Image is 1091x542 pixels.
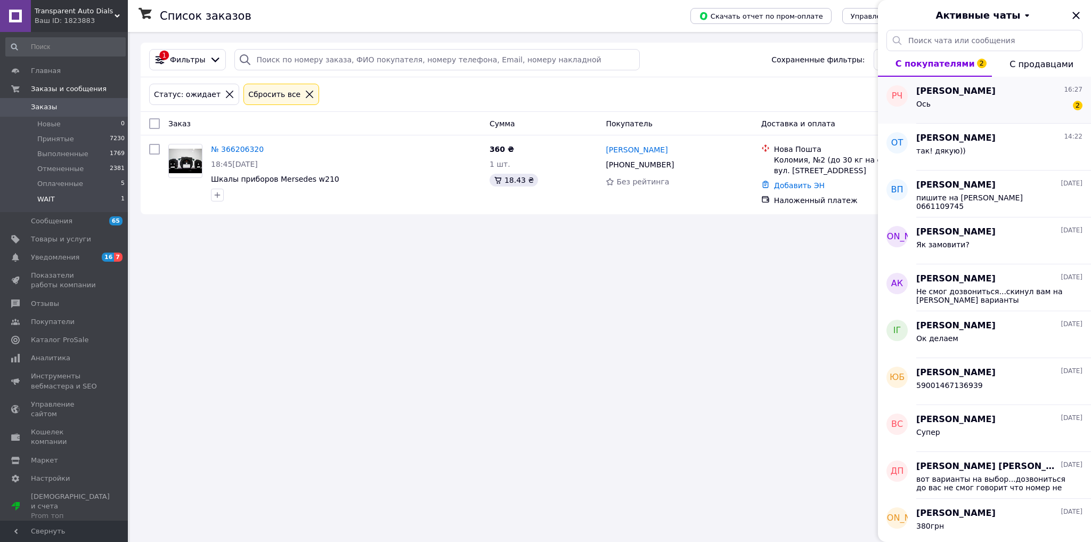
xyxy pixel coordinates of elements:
[1070,9,1082,22] button: Закрыть
[1061,460,1082,470] span: [DATE]
[31,492,110,521] span: [DEMOGRAPHIC_DATA] и счета
[168,119,191,128] span: Заказ
[170,54,205,65] span: Фильтры
[916,273,996,285] span: [PERSON_NAME]
[31,102,57,112] span: Заказы
[977,59,987,68] span: 2
[916,320,996,332] span: [PERSON_NAME]
[31,216,72,226] span: Сообщения
[878,264,1091,311] button: АК[PERSON_NAME][DATE]Не смог дозвониться...скинул вам на [PERSON_NAME] варианты
[1061,179,1082,188] span: [DATE]
[37,149,88,159] span: Выполненные
[1064,85,1082,94] span: 16:27
[37,179,83,189] span: Оплаченные
[606,119,653,128] span: Покупатель
[936,9,1021,22] span: Активные чаты
[169,149,202,174] img: Фото товару
[878,358,1091,405] button: ЮБ[PERSON_NAME][DATE]59001467136939
[37,164,84,174] span: Отмененные
[878,171,1091,217] button: ВП[PERSON_NAME][DATE]пишите на [PERSON_NAME] 0661109745
[908,9,1061,22] button: Активные чаты
[916,147,966,155] span: так! дякую))
[1061,273,1082,282] span: [DATE]
[878,311,1091,358] button: ІГ[PERSON_NAME][DATE]Ок делаем
[490,145,514,153] span: 360 ₴
[31,456,58,465] span: Маркет
[31,474,70,483] span: Настройки
[1061,226,1082,235] span: [DATE]
[1061,414,1082,423] span: [DATE]
[152,88,223,100] div: Статус: ожидает
[878,217,1091,264] button: [PERSON_NAME][PERSON_NAME][DATE]Як замовити?
[31,400,99,419] span: Управление сайтом
[893,325,901,337] span: ІГ
[31,66,61,76] span: Главная
[761,119,835,128] span: Доставка и оплата
[895,59,975,69] span: С покупателями
[160,10,251,22] h1: Список заказов
[31,253,79,262] span: Уведомления
[891,465,904,478] span: ДП
[699,11,823,21] span: Скачать отчет по пром-оплате
[35,16,128,26] div: Ваш ID: 1823883
[102,253,114,262] span: 16
[211,160,258,168] span: 18:45[DATE]
[891,418,903,431] span: ВС
[886,30,1082,51] input: Поиск чата или сообщения
[916,367,996,379] span: [PERSON_NAME]
[916,381,983,390] span: 59001467136939
[37,195,55,204] span: WAIT
[862,512,933,524] span: [PERSON_NAME]
[31,353,70,363] span: Аналитика
[35,6,115,16] span: Transparent Auto Dials
[211,175,339,183] a: Шкалы приборов Mersedes w210
[916,85,996,98] span: [PERSON_NAME]
[891,184,903,196] span: ВП
[851,12,934,20] span: Управление статусами
[916,414,996,426] span: [PERSON_NAME]
[916,193,1068,211] span: пишите на [PERSON_NAME] 0661109745
[1064,132,1082,141] span: 14:22
[992,51,1091,77] button: С продавцами
[1061,507,1082,516] span: [DATE]
[606,160,674,169] span: [PHONE_NUMBER]
[121,195,125,204] span: 1
[916,226,996,238] span: [PERSON_NAME]
[1009,59,1073,69] span: С продавцами
[31,317,75,327] span: Покупатели
[606,144,667,155] a: [PERSON_NAME]
[490,160,510,168] span: 1 шт.
[114,253,123,262] span: 7
[490,174,538,187] div: 18.43 ₴
[891,278,903,290] span: АК
[916,132,996,144] span: [PERSON_NAME]
[916,522,944,530] span: 380грн
[916,507,996,520] span: [PERSON_NAME]
[916,334,958,343] span: Ок делаем
[842,8,943,24] button: Управление статусами
[690,8,832,24] button: Скачать отчет по пром-оплате
[892,90,903,102] span: РЧ
[1073,101,1082,110] span: 2
[234,49,640,70] input: Поиск по номеру заказа, ФИО покупателя, номеру телефона, Email, номеру накладной
[110,149,125,159] span: 1769
[916,179,996,191] span: [PERSON_NAME]
[31,335,88,345] span: Каталог ProSale
[31,271,99,290] span: Показатели работы компании
[774,181,825,190] a: Добавить ЭН
[916,287,1068,304] span: Не смог дозвониться...скинул вам на [PERSON_NAME] варианты
[121,179,125,189] span: 5
[916,428,940,436] span: Супер
[246,88,303,100] div: Сбросить все
[616,177,669,186] span: Без рейтинга
[211,145,264,153] a: № 366206320
[862,231,933,243] span: [PERSON_NAME]
[916,240,970,249] span: Як замовити?
[774,195,939,206] div: Наложенный платеж
[31,511,110,521] div: Prom топ
[916,100,931,108] span: Ось
[121,119,125,129] span: 0
[916,460,1059,473] span: [PERSON_NAME] [PERSON_NAME]
[878,51,992,77] button: С покупателями2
